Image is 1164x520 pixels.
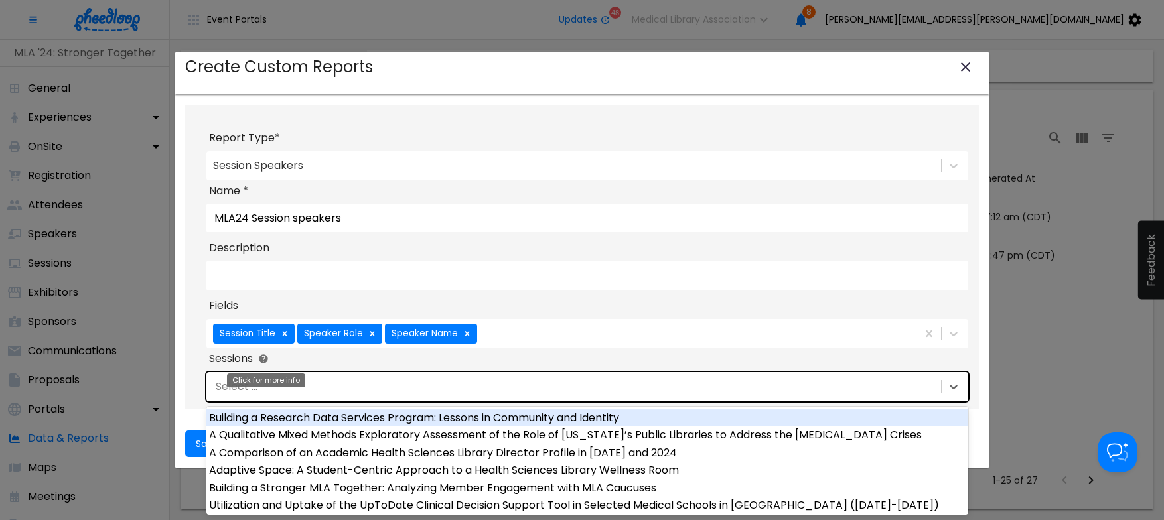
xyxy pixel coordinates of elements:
[206,497,968,514] div: Utilization and Uptake of the UpToDate Clinical Decision Support Tool in Selected Medical Schools...
[206,409,968,426] div: Building a Research Data Services Program: Lessons in Community and Identity
[209,241,269,257] span: Description
[300,326,365,341] div: Speaker Role
[209,351,253,367] span: Sessions
[388,326,460,341] div: Speaker Name
[258,354,269,364] svg: Click for more info
[206,444,968,462] div: A Comparison of an Academic Health Sciences Library Director Profile in [DATE] and 2024
[216,326,277,341] div: Session Title
[196,438,263,449] span: Save Changes
[206,427,968,444] div: A Qualitative Mixed Methods Exploratory Assessment of the Role of [US_STATE]’s Public Libraries t...
[213,381,257,393] div: Select ...
[206,480,968,497] div: Building a Stronger MLA Together: Analyzing Member Engagement with MLA Caucuses
[213,160,303,172] div: Session Speakers
[206,462,968,480] div: Adaptive Space: A Student-Centric Approach to a Health Sciences Library Wellness Room
[209,130,280,146] span: Report Type *
[952,54,979,80] button: close-modal
[209,298,238,314] span: Fields
[1098,432,1137,472] iframe: Help Scout Beacon - Open
[227,373,305,387] div: Click for more info
[209,183,248,199] span: Name *
[185,430,273,457] button: Save Changes
[185,58,373,77] h2: Create Custom Reports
